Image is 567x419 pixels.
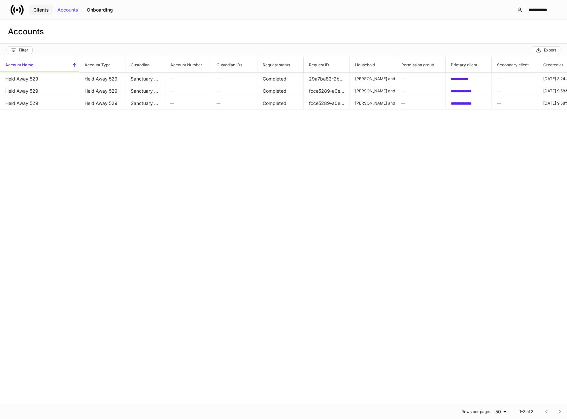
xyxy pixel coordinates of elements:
[257,73,304,85] td: Completed
[446,73,492,85] td: 2d038916-b28b-4ac2-8724-bf6110fb782f
[125,62,150,68] h6: Custodian
[497,100,532,106] h6: —
[79,62,111,68] h6: Account Type
[446,85,492,97] td: bc0b21df-7445-4346-ba20-f04cd6b14e47
[11,48,28,53] div: Filter
[211,57,257,72] span: Custodian IDs
[79,97,125,110] td: Held Away 529
[217,100,252,106] h6: —
[8,26,44,37] h3: Accounts
[53,5,83,15] button: Accounts
[401,88,440,94] h6: —
[165,62,202,68] h6: Account Number
[257,57,303,72] span: Request status
[461,409,490,414] p: Rows per page:
[492,57,538,72] span: Secondary client
[257,97,304,110] td: Completed
[493,408,509,415] div: 50
[165,57,211,72] span: Account Number
[350,57,396,72] span: Household
[304,57,350,72] span: Request ID
[401,76,440,82] h6: —
[446,62,477,68] h6: Primary client
[79,73,125,85] td: Held Away 529
[29,5,53,15] button: Clients
[396,57,445,72] span: Permission group
[538,62,563,68] h6: Created at
[519,409,533,414] p: 1–3 of 3
[355,88,390,94] p: [PERSON_NAME] and [PERSON_NAME]
[211,62,242,68] h6: Custodian IDs
[79,57,125,72] span: Account Type
[304,73,350,85] td: 29a7ba82-2bb2-408e-a594-b2af6893f60f
[257,62,290,68] h6: Request status
[257,85,304,97] td: Completed
[125,73,165,85] td: Sanctuary Held Away
[497,76,532,82] h6: —
[355,101,390,106] p: [PERSON_NAME] and [PERSON_NAME]
[350,62,375,68] h6: Household
[304,62,329,68] h6: Request ID
[87,8,113,12] div: Onboarding
[401,100,440,106] h6: —
[497,88,532,94] h6: —
[217,76,252,82] h6: —
[7,46,33,54] button: Filter
[79,85,125,97] td: Held Away 529
[536,48,556,53] div: Export
[170,76,206,82] h6: —
[170,100,206,106] h6: —
[125,85,165,97] td: Sanctuary Held Away
[57,8,78,12] div: Accounts
[304,97,350,110] td: fcce5289-a0eb-4044-94ba-ddca335e1320
[532,46,560,54] button: Export
[125,97,165,110] td: Sanctuary Held Away
[492,62,529,68] h6: Secondary client
[446,57,491,72] span: Primary client
[355,76,390,81] p: [PERSON_NAME] and [PERSON_NAME]
[33,8,49,12] div: Clients
[217,88,252,94] h6: —
[125,57,165,72] span: Custodian
[396,62,434,68] h6: Permission group
[304,85,350,97] td: fcce5289-a0eb-4044-94ba-ddca335e1320
[83,5,117,15] button: Onboarding
[446,97,492,110] td: bc0b21df-7445-4346-ba20-f04cd6b14e47
[170,88,206,94] h6: —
